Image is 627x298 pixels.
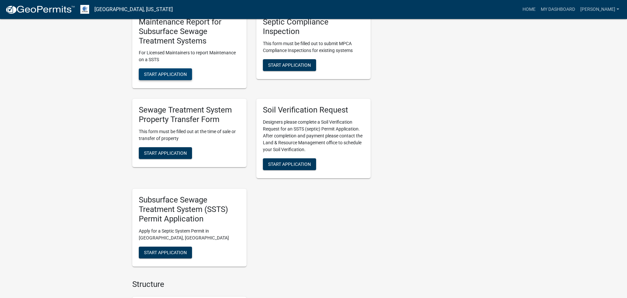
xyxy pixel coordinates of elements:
[263,158,316,170] button: Start Application
[144,150,187,156] span: Start Application
[144,72,187,77] span: Start Application
[520,3,538,16] a: Home
[139,247,192,258] button: Start Application
[94,4,173,15] a: [GEOGRAPHIC_DATA], [US_STATE]
[538,3,578,16] a: My Dashboard
[139,228,240,241] p: Apply for a Septic System Permit in [GEOGRAPHIC_DATA], [GEOGRAPHIC_DATA]
[139,128,240,142] p: This form must be filled out at the time of sale or transfer of property
[268,162,311,167] span: Start Application
[263,40,364,54] p: This form must be filled out to submit MPCA Compliance Inspections for existing systems
[263,59,316,71] button: Start Application
[268,62,311,67] span: Start Application
[139,17,240,45] h5: Maintenance Report for Subsurface Sewage Treatment Systems
[139,195,240,223] h5: Subsurface Sewage Treatment System (SSTS) Permit Application
[139,105,240,124] h5: Sewage Treatment System Property Transfer Form
[139,68,192,80] button: Start Application
[263,119,364,153] p: Designers please complete a Soil Verification Request for an SSTS (septic) Permit Application. Af...
[144,250,187,255] span: Start Application
[139,147,192,159] button: Start Application
[139,49,240,63] p: For Licensed Maintainers to report Maintenance on a SSTS
[578,3,622,16] a: [PERSON_NAME]
[80,5,89,14] img: Otter Tail County, Minnesota
[263,105,364,115] h5: Soil Verification Request
[132,280,371,289] h4: Structure
[263,17,364,36] h5: Septic Compliance Inspection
